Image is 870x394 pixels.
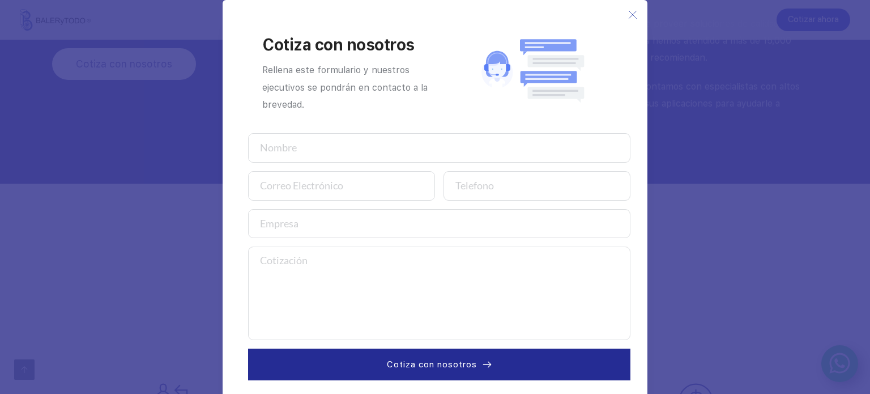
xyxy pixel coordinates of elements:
[262,35,415,54] span: Cotiza con nosotros
[248,133,630,163] input: Nombre
[262,65,430,110] span: Rellena este formulario y nuestros ejecutivos se pondrán en contacto a la brevedad.
[387,358,477,371] span: Cotiza con nosotros
[248,171,435,201] input: Correo Electrónico
[443,171,630,201] input: Telefono
[248,349,630,380] button: Cotiza con nosotros
[248,209,630,239] input: Empresa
